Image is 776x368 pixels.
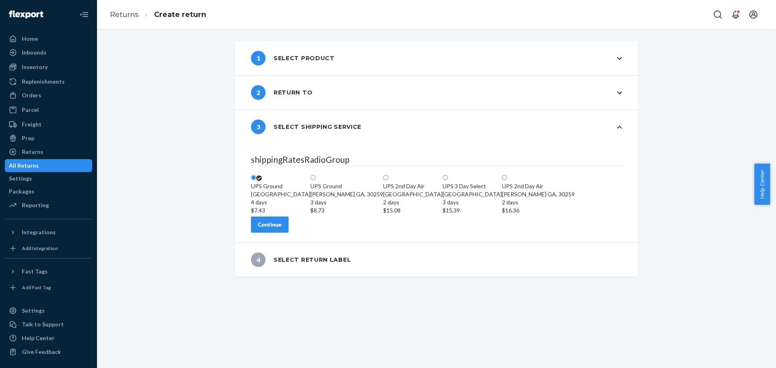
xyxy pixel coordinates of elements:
ol: breadcrumbs [103,3,213,27]
div: UPS 2nd Day Air [383,182,443,190]
div: 3 days [310,198,383,206]
button: Open notifications [727,6,744,23]
div: [GEOGRAPHIC_DATA] [443,190,502,214]
span: 3 [251,120,266,134]
div: Return to [251,85,312,100]
span: 1 [251,51,266,65]
div: Inventory [22,63,48,71]
div: Settings [9,175,32,183]
div: Packages [9,187,34,196]
button: Close Navigation [76,6,92,23]
div: UPS 3 Day Select [443,182,502,190]
div: UPS Ground [310,182,383,190]
div: Reporting [22,201,49,209]
div: Prep [22,134,34,142]
div: Select return label [251,252,351,267]
div: $8.73 [310,206,383,214]
div: Fast Tags [22,267,48,275]
div: Add Integration [22,245,58,252]
a: All Returns [5,159,92,172]
a: Settings [5,304,92,317]
div: 4 days [251,198,310,206]
a: Inbounds [5,46,92,59]
a: Freight [5,118,92,131]
input: UPS 2nd Day Air[GEOGRAPHIC_DATA]2 days$15.08 [383,175,388,180]
a: Settings [5,172,92,185]
div: Select product [251,51,335,65]
div: Integrations [22,228,56,236]
a: Home [5,32,92,45]
a: Orders [5,89,92,102]
div: Returns [22,148,43,156]
div: All Returns [9,162,39,170]
img: Flexport logo [9,11,43,19]
a: Parcel [5,103,92,116]
div: [GEOGRAPHIC_DATA] [251,190,310,214]
legend: shippingRatesRadioGroup [251,154,622,166]
a: Add Fast Tag [5,281,92,294]
div: $7.43 [251,206,310,214]
div: Select shipping service [251,120,361,134]
div: Give Feedback [22,348,61,356]
div: 3 days [443,198,502,206]
button: Fast Tags [5,265,92,278]
a: Reporting [5,199,92,212]
div: Replenishments [22,78,65,86]
div: Settings [22,307,45,315]
a: Returns [110,10,139,19]
a: Packages [5,185,92,198]
a: Create return [154,10,206,19]
a: Returns [5,145,92,158]
input: UPS Ground[GEOGRAPHIC_DATA]4 days$7.43 [251,175,256,180]
div: $16.36 [502,206,575,214]
a: Add Integration [5,242,92,255]
a: Replenishments [5,75,92,88]
button: Give Feedback [5,345,92,358]
div: [PERSON_NAME] GA, 30259 [310,190,383,214]
div: Parcel [22,106,39,114]
div: $15.39 [443,206,502,214]
div: Orders [22,91,41,99]
div: 2 days [502,198,575,206]
input: UPS 2nd Day Air[PERSON_NAME] GA, 302592 days$16.36 [502,175,507,180]
div: Inbounds [22,48,46,57]
div: Talk to Support [22,320,64,328]
button: Open account menu [745,6,761,23]
div: Continue [258,221,282,229]
div: Freight [22,120,42,128]
button: Help Center [754,164,770,205]
input: UPS Ground[PERSON_NAME] GA, 302593 days$8.73 [310,175,316,180]
a: Inventory [5,61,92,74]
div: Add Fast Tag [22,284,51,291]
button: Continue [251,217,289,233]
div: $15.08 [383,206,443,214]
span: 4 [251,252,266,267]
a: Talk to Support [5,318,92,331]
button: Open Search Box [710,6,726,23]
div: Help Center [22,334,55,342]
div: 2 days [383,198,443,206]
div: UPS Ground [251,182,310,190]
div: Home [22,35,38,43]
div: [PERSON_NAME] GA, 30259 [502,190,575,214]
div: UPS 2nd Day Air [502,182,575,190]
a: Help Center [5,332,92,345]
div: [GEOGRAPHIC_DATA] [383,190,443,214]
a: Prep [5,132,92,145]
input: UPS 3 Day Select[GEOGRAPHIC_DATA]3 days$15.39 [443,175,448,180]
button: Integrations [5,226,92,239]
span: 2 [251,85,266,100]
